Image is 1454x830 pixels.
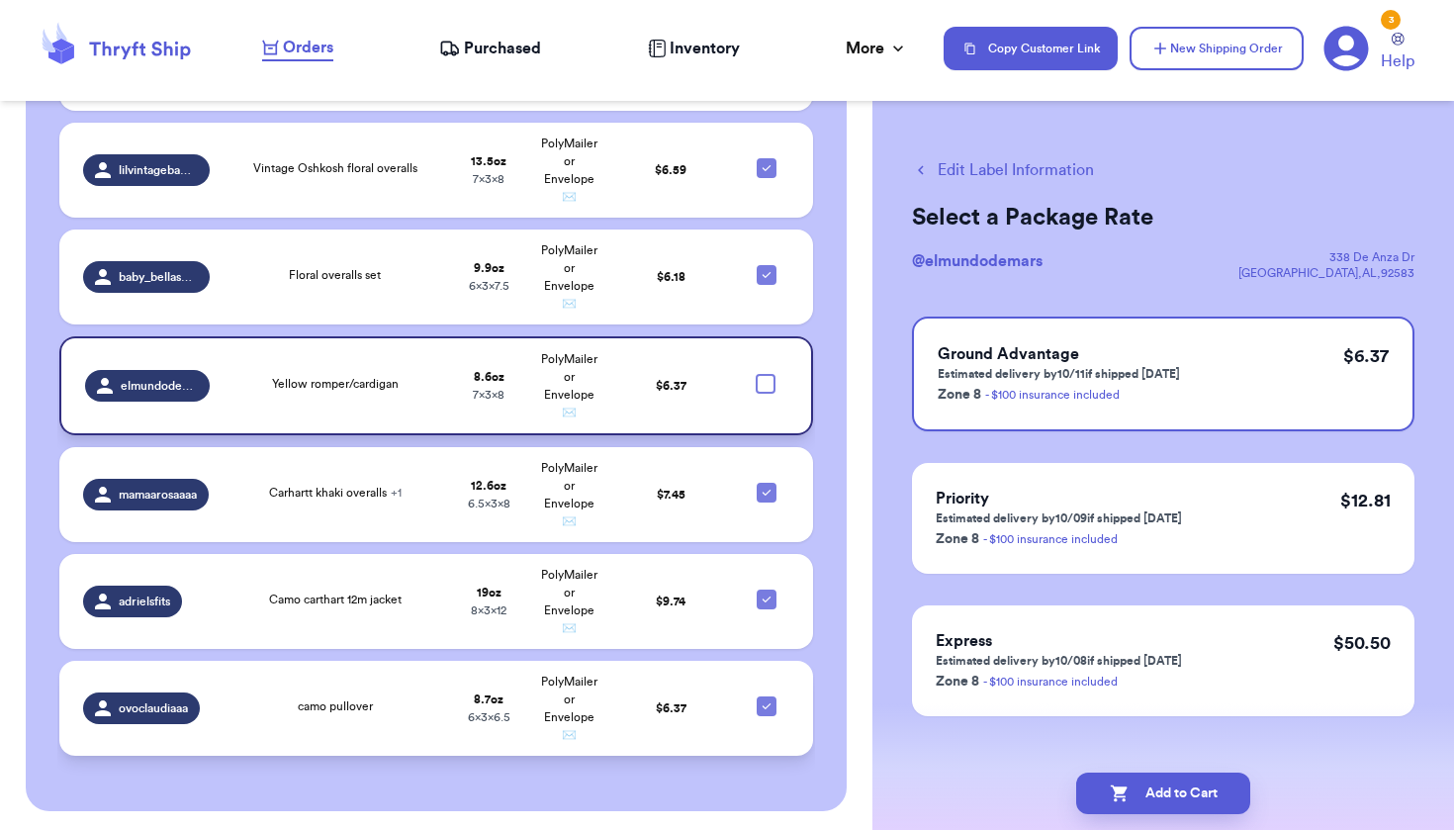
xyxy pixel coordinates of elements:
span: Zone 8 [938,388,981,402]
span: $ 6.37 [656,702,686,714]
strong: 8.7 oz [474,693,503,705]
span: Floral overalls set [289,269,381,281]
span: Orders [283,36,333,59]
a: - $100 insurance included [983,676,1118,688]
span: PolyMailer or Envelope ✉️ [541,676,597,741]
div: More [846,37,908,60]
span: camo pullover [298,700,373,712]
span: 6 x 3 x 6.5 [468,711,510,723]
div: [GEOGRAPHIC_DATA] , AL , 92583 [1238,265,1414,281]
span: Yellow romper/cardigan [272,378,399,390]
strong: 8.6 oz [474,371,504,383]
a: Inventory [648,37,740,60]
a: - $100 insurance included [985,389,1120,401]
h2: Select a Package Rate [912,202,1414,233]
strong: 13.5 oz [471,155,506,167]
span: $ 6.59 [655,164,686,176]
span: $ 6.37 [656,380,686,392]
span: $ 9.74 [656,596,685,607]
button: Add to Cart [1076,773,1250,814]
p: $ 12.81 [1340,487,1391,514]
span: Camo carthart 12m jacket [269,594,402,605]
button: Edit Label Information [912,158,1094,182]
p: Estimated delivery by 10/09 if shipped [DATE] [936,510,1182,526]
span: Zone 8 [936,532,979,546]
span: PolyMailer or Envelope ✉️ [541,138,597,203]
p: Estimated delivery by 10/08 if shipped [DATE] [936,653,1182,669]
p: Estimated delivery by 10/11 if shipped [DATE] [938,366,1180,382]
span: Inventory [670,37,740,60]
span: PolyMailer or Envelope ✉️ [541,569,597,634]
span: PolyMailer or Envelope ✉️ [541,353,597,418]
span: 6.5 x 3 x 8 [468,498,510,509]
p: $ 6.37 [1343,342,1389,370]
strong: 9.9 oz [474,262,504,274]
span: Help [1381,49,1414,73]
button: New Shipping Order [1130,27,1304,70]
a: 3 [1323,26,1369,71]
span: ovoclaudiaaa [119,700,188,716]
span: mamaarosaaaa [119,487,197,503]
span: 6 x 3 x 7.5 [469,280,509,292]
strong: 19 oz [477,587,501,599]
strong: 12.6 oz [471,480,506,492]
span: elmundodemars [121,378,198,394]
span: baby_bellas_boutique [119,269,198,285]
span: Ground Advantage [938,346,1079,362]
span: $ 7.45 [657,489,685,501]
span: Express [936,633,992,649]
div: 3 [1381,10,1401,30]
button: Copy Customer Link [944,27,1118,70]
span: Priority [936,491,989,507]
a: Help [1381,33,1414,73]
span: Purchased [464,37,541,60]
span: 7 x 3 x 8 [473,389,504,401]
span: 8 x 3 x 12 [471,604,506,616]
p: $ 50.50 [1333,629,1391,657]
span: PolyMailer or Envelope ✉️ [541,462,597,527]
span: Carhartt khaki overalls [269,487,402,499]
a: - $100 insurance included [983,533,1118,545]
div: 338 De Anza Dr [1238,249,1414,265]
span: PolyMailer or Envelope ✉️ [541,244,597,310]
a: Orders [262,36,333,61]
span: + 1 [391,487,402,499]
span: adrielsfits [119,594,170,609]
span: @ elmundodemars [912,253,1043,269]
span: lilvintagebabes [119,162,198,178]
span: Vintage Oshkosh floral overalls [253,162,417,174]
a: Purchased [439,37,541,60]
span: 7 x 3 x 8 [473,173,504,185]
span: Zone 8 [936,675,979,689]
span: $ 6.18 [657,271,685,283]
